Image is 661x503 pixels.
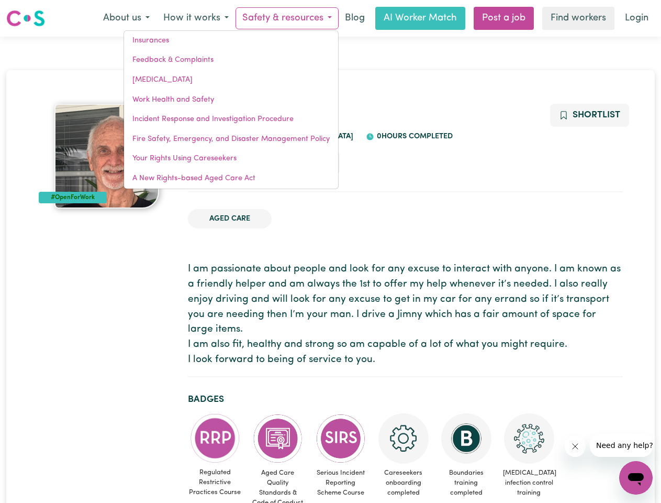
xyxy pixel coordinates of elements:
img: CS Academy: Regulated Restrictive Practices course completed [190,413,240,463]
img: CS Academy: Boundaries in care and support work course completed [441,413,491,464]
span: Careseekers onboarding completed [376,464,431,502]
span: Shortlist [573,111,620,119]
a: Kenneth's profile picture'#OpenForWork [39,104,175,209]
img: CS Academy: COVID-19 Infection Control Training course completed [504,413,554,464]
li: Aged Care [188,209,272,229]
a: A New Rights-based Aged Care Act [124,169,338,189]
img: CS Academy: Aged Care Quality Standards & Code of Conduct course completed [253,413,303,464]
a: Login [619,7,655,30]
span: Need any help? [6,7,63,16]
a: Your Rights Using Careseekers [124,149,338,169]
p: I am passionate about people and look for any excuse to interact with anyone. I am known as a fri... [188,262,623,368]
button: Add to shortlist [550,104,629,127]
a: [MEDICAL_DATA] [124,70,338,90]
h2: Badges [188,394,623,405]
button: How it works [156,7,236,29]
a: Post a job [474,7,534,30]
button: Safety & resources [236,7,339,29]
img: Careseekers logo [6,9,45,28]
span: 0 hours completed [374,133,453,140]
a: Work Health and Safety [124,90,338,110]
img: CS Academy: Serious Incident Reporting Scheme course completed [316,413,366,464]
iframe: Close message [565,436,586,457]
a: Careseekers logo [6,6,45,30]
span: [MEDICAL_DATA] infection control training [502,464,556,502]
img: Kenneth [54,104,159,209]
span: Boundaries training completed [439,464,494,502]
button: About us [96,7,156,29]
img: CS Academy: Careseekers Onboarding course completed [378,413,429,464]
a: AI Worker Match [375,7,465,30]
a: Find workers [542,7,614,30]
div: Safety & resources [124,30,339,189]
a: Blog [339,7,371,30]
a: Fire Safety, Emergency, and Disaster Management Policy [124,129,338,149]
div: #OpenForWork [39,192,107,203]
a: Feedback & Complaints [124,50,338,70]
span: Regulated Restrictive Practices Course [188,463,242,502]
iframe: Message from company [590,434,653,457]
iframe: Button to launch messaging window [619,461,653,495]
span: Serious Incident Reporting Scheme Course [313,464,368,502]
a: Insurances [124,31,338,51]
a: Incident Response and Investigation Procedure [124,110,338,129]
